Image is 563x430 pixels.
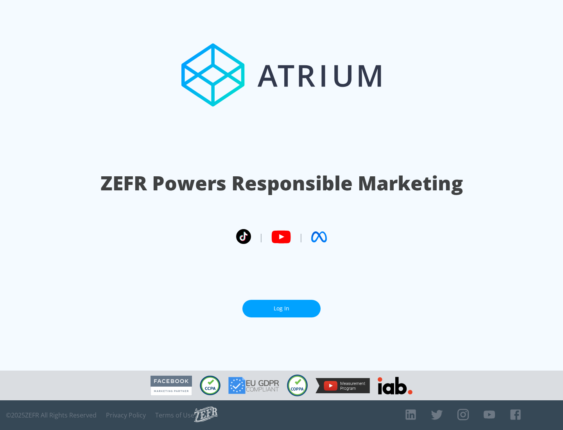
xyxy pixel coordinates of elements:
a: Terms of Use [155,411,194,419]
span: © 2025 ZEFR All Rights Reserved [6,411,97,419]
a: Privacy Policy [106,411,146,419]
img: Facebook Marketing Partner [151,376,192,396]
img: CCPA Compliant [200,376,221,395]
h1: ZEFR Powers Responsible Marketing [100,170,463,197]
span: | [299,231,303,243]
a: Log In [242,300,321,317]
img: GDPR Compliant [228,377,279,394]
img: IAB [378,377,412,394]
span: | [259,231,264,243]
img: COPPA Compliant [287,374,308,396]
img: YouTube Measurement Program [316,378,370,393]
